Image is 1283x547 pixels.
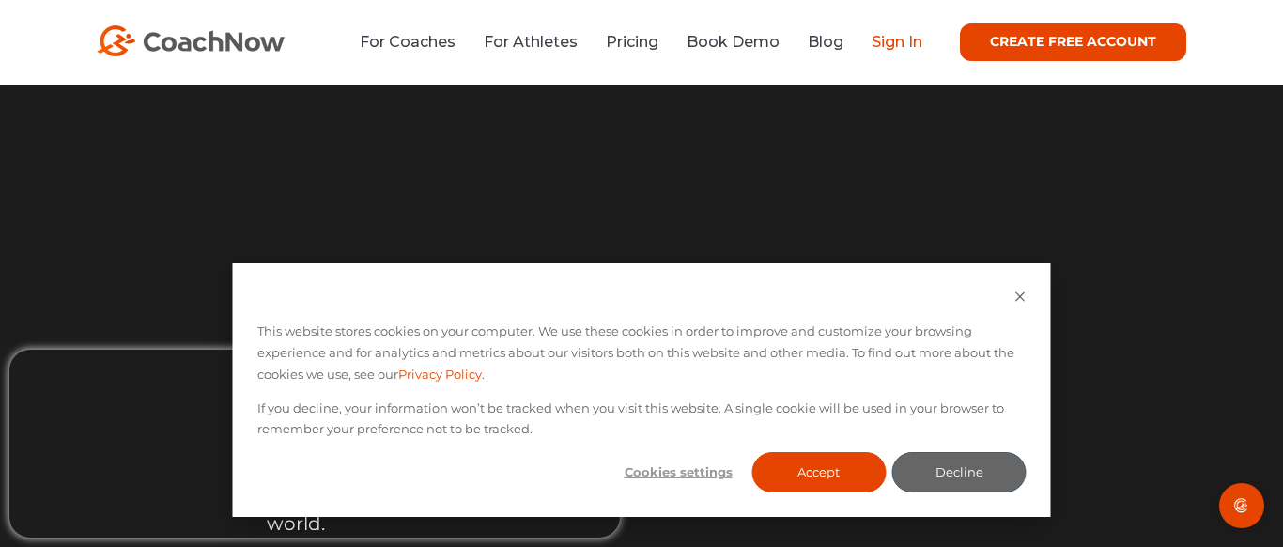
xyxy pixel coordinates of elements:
button: Decline [892,452,1027,492]
a: For Athletes [484,33,578,51]
a: Blog [808,33,843,51]
a: Pricing [606,33,658,51]
iframe: Popup CTA [9,350,620,538]
button: Accept [751,452,886,492]
a: Privacy Policy [398,364,482,385]
a: Sign In [872,33,922,51]
a: CREATE FREE ACCOUNT [960,23,1186,61]
p: This website stores cookies on your computer. We use these cookies in order to improve and custom... [257,320,1027,384]
a: For Coaches [360,33,456,51]
button: Cookies settings [611,452,746,492]
a: Book Demo [687,33,780,51]
div: Cookie banner [233,263,1051,517]
img: CoachNow Logo [97,25,285,56]
div: Open Intercom Messenger [1219,483,1264,528]
button: Dismiss cookie banner [1014,288,1027,309]
p: If you decline, your information won’t be tracked when you visit this website. A single cookie wi... [257,398,1027,441]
